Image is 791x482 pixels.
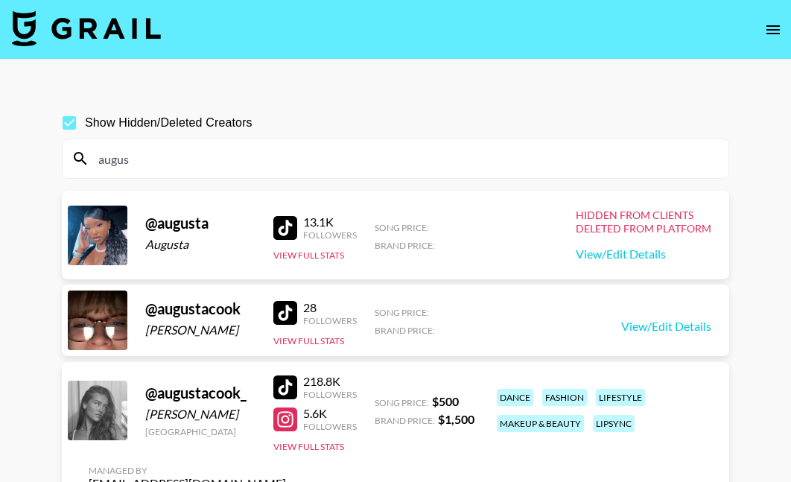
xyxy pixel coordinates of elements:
div: lifestyle [596,389,645,406]
div: Managed By [89,465,286,476]
button: View Full Stats [273,335,344,346]
div: [PERSON_NAME] [145,407,255,422]
span: Song Price: [375,397,429,408]
div: Followers [303,389,357,400]
span: Show Hidden/Deleted Creators [85,114,252,132]
div: lipsync [593,415,635,432]
div: Deleted from Platform [576,222,711,235]
span: Brand Price: [375,415,435,426]
span: Brand Price: [375,325,435,336]
div: 13.1K [303,215,357,229]
div: Hidden from Clients [576,209,711,222]
a: View/Edit Details [576,247,711,261]
div: dance [497,389,533,406]
span: Song Price: [375,307,429,318]
button: View Full Stats [273,250,344,261]
img: Grail Talent [12,10,161,46]
div: [PERSON_NAME] [145,323,255,337]
button: View Full Stats [273,441,344,452]
strong: $ 1,500 [438,412,474,426]
div: Followers [303,421,357,432]
div: makeup & beauty [497,415,584,432]
div: @ augusta [145,214,255,232]
div: 28 [303,300,357,315]
input: Search by User Name [89,147,719,171]
strong: $ 500 [432,394,459,408]
span: Brand Price: [375,240,435,251]
span: Song Price: [375,222,429,233]
div: Followers [303,229,357,241]
div: Followers [303,315,357,326]
div: @ augustacook_ [145,384,255,402]
div: Augusta [145,237,255,252]
button: open drawer [758,15,788,45]
div: [GEOGRAPHIC_DATA] [145,426,255,437]
div: 218.8K [303,374,357,389]
div: 5.6K [303,406,357,421]
a: View/Edit Details [621,319,711,334]
div: @ augustacook [145,299,255,318]
div: fashion [542,389,587,406]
